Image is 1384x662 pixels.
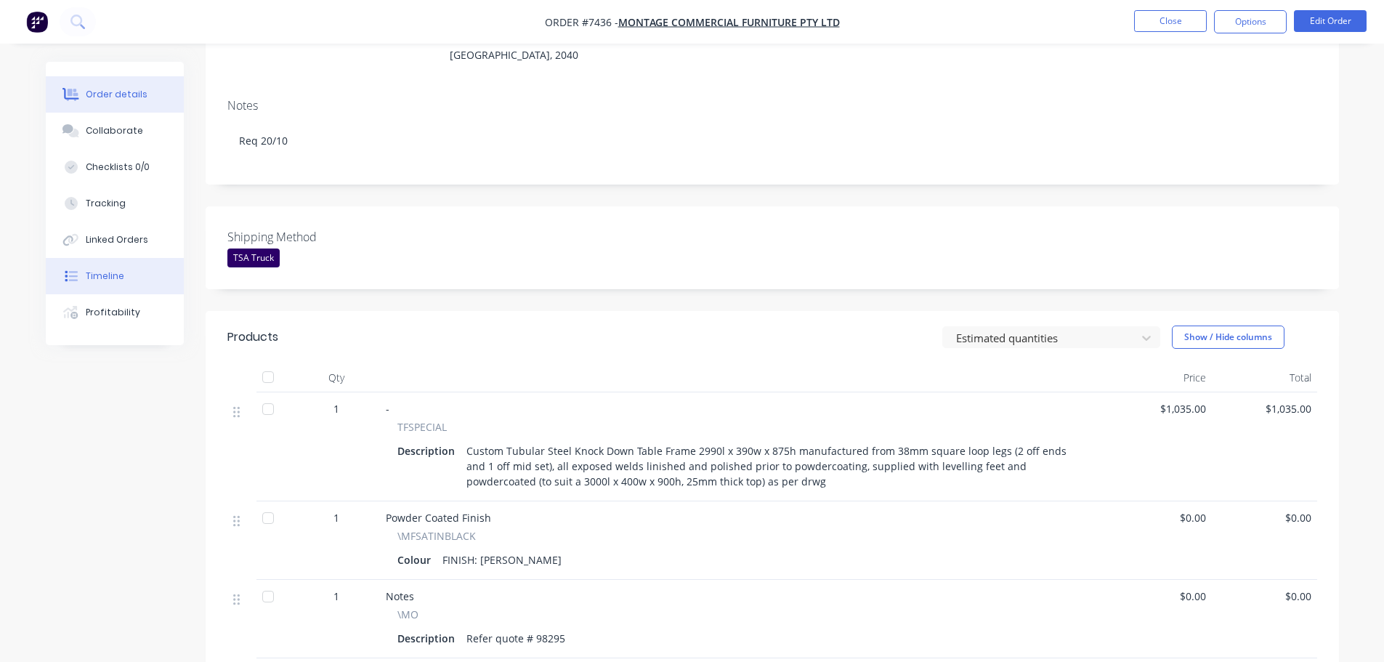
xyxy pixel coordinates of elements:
[1172,326,1284,349] button: Show / Hide columns
[386,589,414,603] span: Notes
[618,15,840,29] a: Montage Commercial Furniture Pty Ltd
[227,228,409,246] label: Shipping Method
[46,258,184,294] button: Timeline
[46,149,184,185] button: Checklists 0/0
[397,607,418,622] span: \MO
[1214,10,1287,33] button: Options
[86,270,124,283] div: Timeline
[397,549,437,570] div: Colour
[86,161,150,174] div: Checklists 0/0
[333,401,339,416] span: 1
[86,197,126,210] div: Tracking
[26,11,48,33] img: Factory
[1106,363,1212,392] div: Price
[386,402,389,416] span: -
[397,628,461,649] div: Description
[227,249,280,267] div: TSA Truck
[1112,401,1206,416] span: $1,035.00
[86,88,147,101] div: Order details
[386,511,491,525] span: Powder Coated Finish
[227,328,278,346] div: Products
[1218,510,1311,525] span: $0.00
[461,440,1089,492] div: Custom Tubular Steel Knock Down Table Frame 2990l x 390w x 875h manufactured from 38mm square loo...
[1218,401,1311,416] span: $1,035.00
[1218,589,1311,604] span: $0.00
[293,363,380,392] div: Qty
[397,419,447,435] span: TFSPECIAL
[333,589,339,604] span: 1
[545,15,618,29] span: Order #7436 -
[46,222,184,258] button: Linked Orders
[227,99,1317,113] div: Notes
[46,294,184,331] button: Profitability
[46,113,184,149] button: Collaborate
[1134,10,1207,32] button: Close
[437,549,567,570] div: FINISH: [PERSON_NAME]
[1112,510,1206,525] span: $0.00
[86,306,140,319] div: Profitability
[333,510,339,525] span: 1
[397,440,461,461] div: Description
[1112,589,1206,604] span: $0.00
[1212,363,1317,392] div: Total
[1294,10,1367,32] button: Edit Order
[86,124,143,137] div: Collaborate
[46,185,184,222] button: Tracking
[46,76,184,113] button: Order details
[397,528,476,544] span: \MFSATINBLACK
[461,628,571,649] div: Refer quote # 98295
[227,118,1317,163] div: Req 20/10
[86,233,148,246] div: Linked Orders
